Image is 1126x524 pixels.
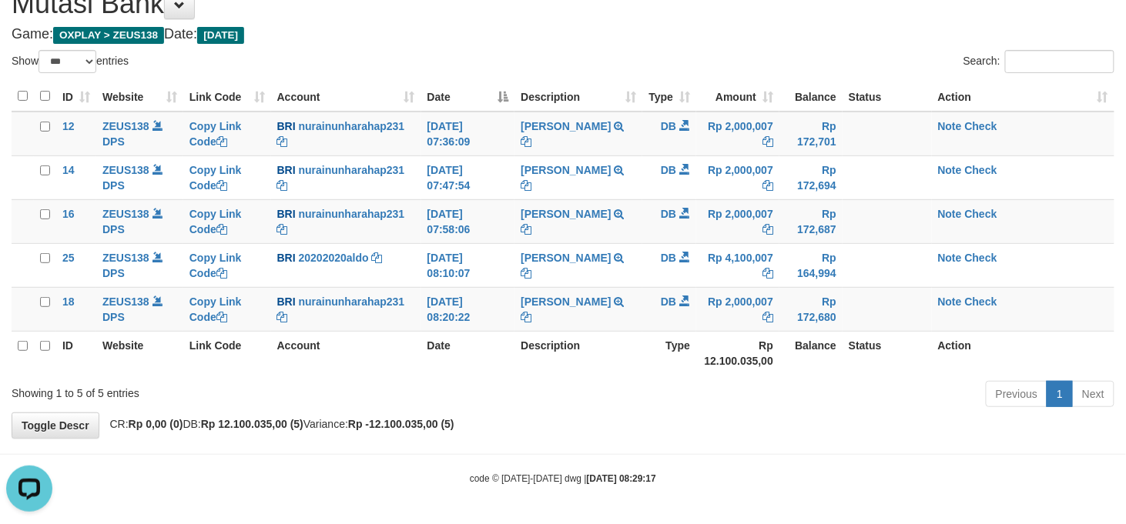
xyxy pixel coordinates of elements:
[779,287,843,331] td: Rp 172,680
[696,243,779,287] td: Rp 4,100,007
[521,120,611,132] a: [PERSON_NAME]
[372,252,383,264] a: Copy 20202020aldo to clipboard
[938,252,962,264] a: Note
[965,164,997,176] a: Check
[96,112,183,156] td: DPS
[521,179,531,192] a: Copy NURAINUN HARAHAP to clipboard
[62,295,75,308] span: 18
[62,120,75,132] span: 12
[102,295,149,308] a: ZEUS138
[965,208,997,220] a: Check
[277,311,288,323] a: Copy nurainunharahap231 to clipboard
[183,331,271,375] th: Link Code
[39,50,96,73] select: Showentries
[271,82,421,112] th: Account: activate to sort column ascending
[277,223,288,235] a: Copy nurainunharahap231 to clipboard
[12,379,457,401] div: Showing 1 to 5 of 5 entries
[12,412,99,439] a: Toggle Descr
[521,223,531,235] a: Copy NURAINUN HARAHAP to clipboard
[587,473,656,484] strong: [DATE] 08:29:17
[661,208,676,220] span: DB
[642,82,696,112] th: Type: activate to sort column ascending
[779,155,843,199] td: Rp 172,694
[197,27,244,44] span: [DATE]
[421,287,515,331] td: [DATE] 08:20:22
[421,82,515,112] th: Date: activate to sort column descending
[642,331,696,375] th: Type
[277,208,296,220] span: BRI
[762,179,773,192] a: Copy Rp 2,000,007 to clipboard
[514,82,642,112] th: Description: activate to sort column ascending
[102,418,454,430] span: CR: DB: Variance:
[299,295,405,308] a: nurainunharahap231
[277,179,288,192] a: Copy nurainunharahap231 to clipboard
[299,252,369,264] a: 20202020aldo
[102,120,149,132] a: ZEUS138
[521,267,531,279] a: Copy REVALDO SAGITA to clipboard
[779,199,843,243] td: Rp 172,687
[189,208,242,235] a: Copy Link Code
[277,295,296,308] span: BRI
[779,243,843,287] td: Rp 164,994
[53,27,164,44] span: OXPLAY > ZEUS138
[521,164,611,176] a: [PERSON_NAME]
[932,331,1114,375] th: Action
[102,208,149,220] a: ZEUS138
[661,120,676,132] span: DB
[421,243,515,287] td: [DATE] 08:10:07
[938,120,962,132] a: Note
[96,331,183,375] th: Website
[1005,50,1114,73] input: Search:
[96,82,183,112] th: Website: activate to sort column ascending
[696,82,779,112] th: Amount: activate to sort column ascending
[183,82,271,112] th: Link Code: activate to sort column ascending
[938,208,962,220] a: Note
[277,252,296,264] span: BRI
[189,120,242,148] a: Copy Link Code
[938,164,962,176] a: Note
[189,164,242,192] a: Copy Link Code
[201,418,303,430] strong: Rp 12.100.035,00 (5)
[277,120,296,132] span: BRI
[965,120,997,132] a: Check
[779,331,843,375] th: Balance
[1072,381,1114,407] a: Next
[965,252,997,264] a: Check
[521,252,611,264] a: [PERSON_NAME]
[521,208,611,220] a: [PERSON_NAME]
[470,473,656,484] small: code © [DATE]-[DATE] dwg |
[12,27,1114,42] h4: Game: Date:
[521,135,531,148] a: Copy NURAINUN HARAHAP to clipboard
[277,164,296,176] span: BRI
[56,82,96,112] th: ID: activate to sort column ascending
[1047,381,1073,407] a: 1
[62,252,75,264] span: 25
[938,295,962,308] a: Note
[271,331,421,375] th: Account
[299,208,405,220] a: nurainunharahap231
[696,287,779,331] td: Rp 2,000,007
[661,164,676,176] span: DB
[62,208,75,220] span: 16
[762,267,773,279] a: Copy Rp 4,100,007 to clipboard
[299,164,405,176] a: nurainunharahap231
[421,331,515,375] th: Date
[96,287,183,331] td: DPS
[932,82,1114,112] th: Action: activate to sort column ascending
[56,331,96,375] th: ID
[779,112,843,156] td: Rp 172,701
[96,155,183,199] td: DPS
[762,135,773,148] a: Copy Rp 2,000,007 to clipboard
[12,50,129,73] label: Show entries
[189,252,242,279] a: Copy Link Code
[521,295,611,308] a: [PERSON_NAME]
[348,418,454,430] strong: Rp -12.100.035,00 (5)
[696,155,779,199] td: Rp 2,000,007
[696,331,779,375] th: Rp 12.100.035,00
[843,331,932,375] th: Status
[696,112,779,156] td: Rp 2,000,007
[965,295,997,308] a: Check
[421,112,515,156] td: [DATE] 07:36:09
[129,418,183,430] strong: Rp 0,00 (0)
[762,311,773,323] a: Copy Rp 2,000,007 to clipboard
